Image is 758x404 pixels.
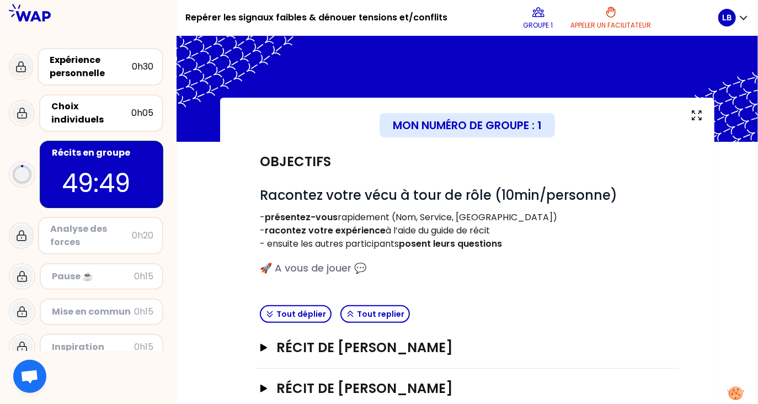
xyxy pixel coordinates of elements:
p: LB [723,12,732,23]
div: Inspiration [52,341,134,354]
p: - rapidement (Nom, Service, [GEOGRAPHIC_DATA]) [260,211,675,224]
h3: Récit de [PERSON_NAME] [276,380,636,397]
div: 0h20 [132,229,153,242]
div: Expérience personnelle [50,54,132,80]
p: Groupe 1 [524,21,553,30]
div: Récits en groupe [52,146,153,160]
div: 0h15 [134,270,153,283]
div: 0h05 [131,107,153,120]
div: Pause ☕️ [52,270,134,283]
strong: posent leurs questions [399,237,502,250]
div: Mise en commun [52,305,134,318]
div: Analyse des forces [50,222,132,249]
button: Récit de [PERSON_NAME] [260,339,675,357]
p: Appeler un facilitateur [571,21,652,30]
p: 49:49 [62,164,141,203]
button: Tout replier [340,305,410,323]
div: 0h30 [132,60,153,73]
button: Récit de [PERSON_NAME] [260,380,675,397]
h2: Objectifs [260,153,331,171]
span: 🚀 A vous de jouer 💬 [260,261,366,275]
div: Choix individuels [51,100,131,126]
div: Mon numéro de groupe : 1 [380,113,555,137]
button: Appeler un facilitateur [567,1,656,34]
div: Ouvrir le chat [13,360,46,393]
button: LB [718,9,749,26]
p: - ensuite les autres participants [260,237,675,251]
p: - à l’aide du guide de récit [260,224,675,237]
strong: racontez votre expérience [265,224,386,237]
div: 0h15 [134,341,153,354]
button: Tout déplier [260,305,332,323]
button: Groupe 1 [519,1,558,34]
strong: présentez-vous [265,211,338,224]
span: Racontez votre vécu à tour de rôle (10min/personne) [260,186,617,204]
div: 0h15 [134,305,153,318]
h3: Récit de [PERSON_NAME] [276,339,636,357]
